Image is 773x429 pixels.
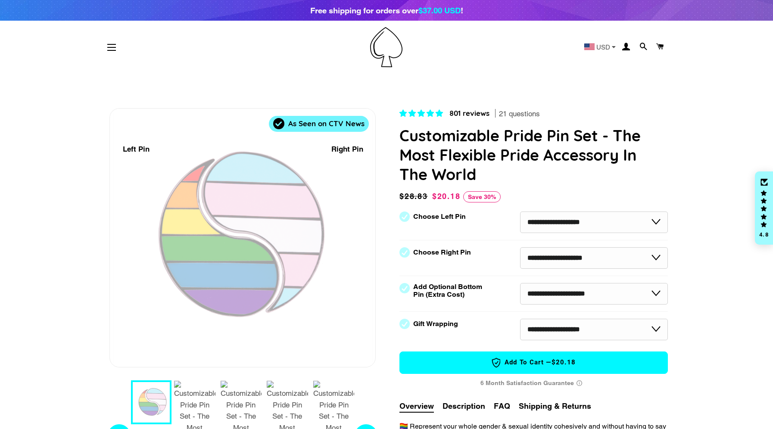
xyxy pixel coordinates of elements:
button: 1 / 7 [131,380,171,424]
label: Choose Right Pin [413,249,471,256]
button: Add to Cart —$20.18 [399,351,668,374]
label: Choose Left Pin [413,213,466,221]
span: Add to Cart — [413,357,655,368]
div: Right Pin [331,143,363,155]
button: Overview [399,400,434,413]
label: Gift Wrapping [413,320,458,328]
div: Click to open Judge.me floating reviews tab [755,171,773,245]
span: 801 reviews [449,109,489,118]
span: 4.83 stars [399,109,445,118]
h1: Customizable Pride Pin Set - The Most Flexible Pride Accessory In The World [399,126,668,184]
span: $20.18 [552,358,576,367]
button: Description [443,400,485,412]
div: 6 Month Satisfaction Guarantee [399,376,668,392]
div: Free shipping for orders over ! [310,4,463,16]
img: Pin-Ace [370,27,402,67]
span: 21 questions [499,109,540,119]
div: 1 / 7 [110,109,376,367]
span: $37.00 USD [418,6,461,15]
label: Add Optional Bottom Pin (Extra Cost) [413,283,486,298]
div: 4.8 [759,232,769,237]
span: Save 30% [463,191,501,202]
span: $28.83 [399,190,430,202]
button: Shipping & Returns [519,400,591,412]
span: $20.18 [432,192,461,201]
button: FAQ [494,400,510,412]
span: USD [596,44,610,50]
